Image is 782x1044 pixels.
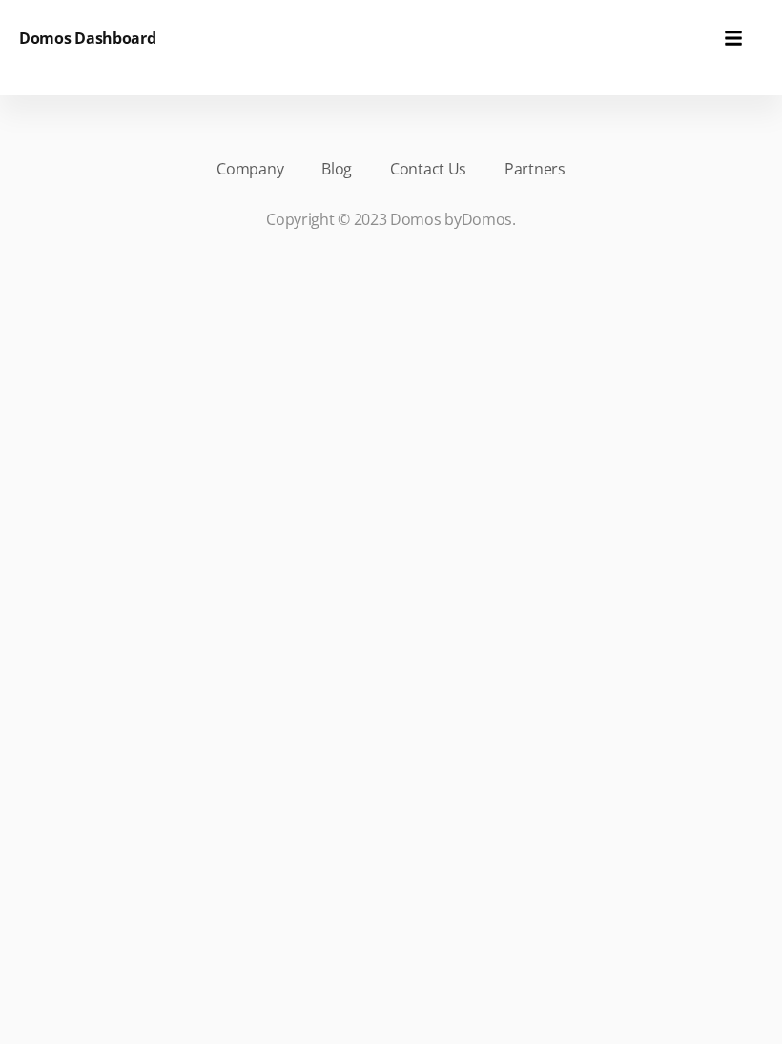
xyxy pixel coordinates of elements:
[321,157,352,180] a: Blog
[390,157,466,180] a: Contact Us
[19,27,156,50] h6: Domos Dashboard
[462,209,513,230] a: Domos
[504,157,566,180] a: Partners
[48,208,734,231] p: Copyright © 2023 Domos by .
[216,157,283,180] a: Company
